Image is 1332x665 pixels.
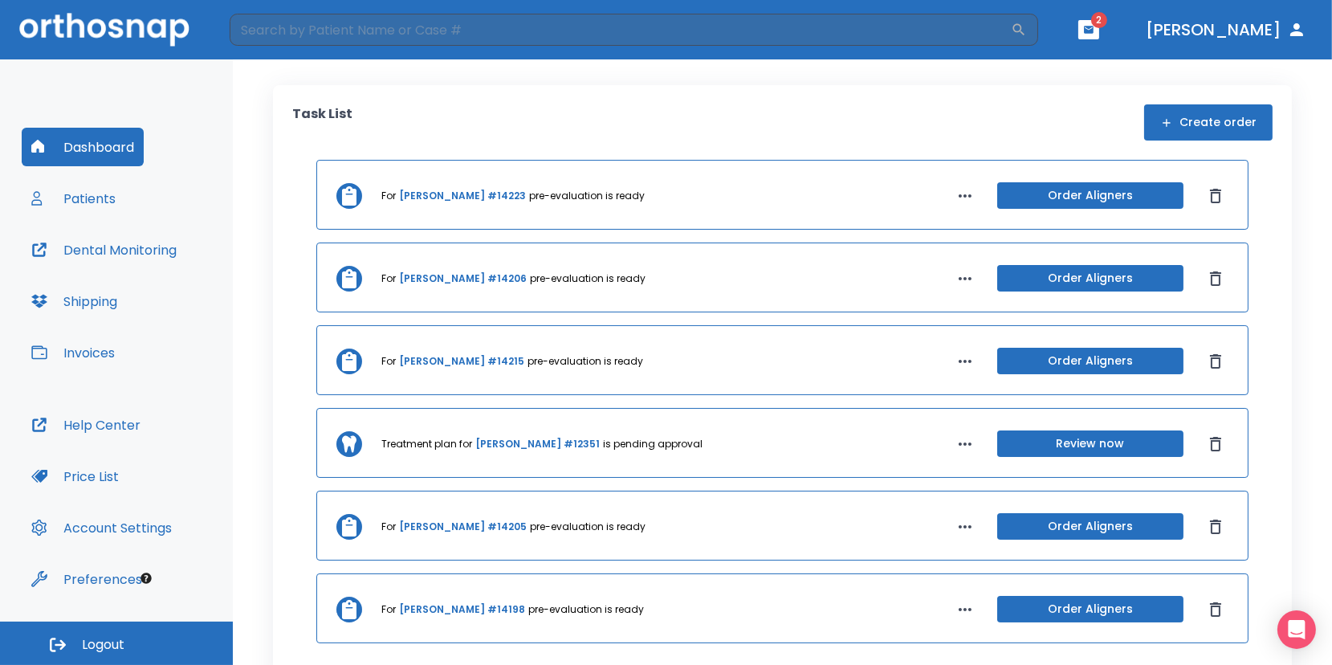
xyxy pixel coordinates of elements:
[22,282,127,320] button: Shipping
[381,271,396,286] p: For
[1144,104,1273,141] button: Create order
[399,354,524,369] a: [PERSON_NAME] #14215
[1203,266,1228,292] button: Dismiss
[1203,514,1228,540] button: Dismiss
[22,333,124,372] button: Invoices
[22,179,125,218] button: Patients
[603,437,703,451] p: is pending approval
[399,271,527,286] a: [PERSON_NAME] #14206
[528,354,643,369] p: pre-evaluation is ready
[399,602,525,617] a: [PERSON_NAME] #14198
[997,182,1183,209] button: Order Aligners
[230,14,1011,46] input: Search by Patient Name or Case #
[1203,597,1228,622] button: Dismiss
[997,513,1183,540] button: Order Aligners
[399,520,527,534] a: [PERSON_NAME] #14205
[19,13,189,46] img: Orthosnap
[381,189,396,203] p: For
[1139,15,1313,44] button: [PERSON_NAME]
[381,354,396,369] p: For
[82,636,124,654] span: Logout
[528,602,644,617] p: pre-evaluation is ready
[399,189,526,203] a: [PERSON_NAME] #14223
[997,265,1183,292] button: Order Aligners
[1203,183,1228,209] button: Dismiss
[529,189,645,203] p: pre-evaluation is ready
[1203,431,1228,457] button: Dismiss
[530,271,646,286] p: pre-evaluation is ready
[997,596,1183,622] button: Order Aligners
[381,437,472,451] p: Treatment plan for
[292,104,352,141] p: Task List
[530,520,646,534] p: pre-evaluation is ready
[22,406,150,444] button: Help Center
[22,560,152,598] button: Preferences
[1203,349,1228,374] button: Dismiss
[22,231,186,269] button: Dental Monitoring
[997,430,1183,457] button: Review now
[1277,610,1316,649] div: Open Intercom Messenger
[22,128,144,166] button: Dashboard
[381,602,396,617] p: For
[997,348,1183,374] button: Order Aligners
[139,571,153,585] div: Tooltip anchor
[22,508,181,547] button: Account Settings
[475,437,600,451] a: [PERSON_NAME] #12351
[381,520,396,534] p: For
[22,457,128,496] button: Price List
[1091,12,1107,28] span: 2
